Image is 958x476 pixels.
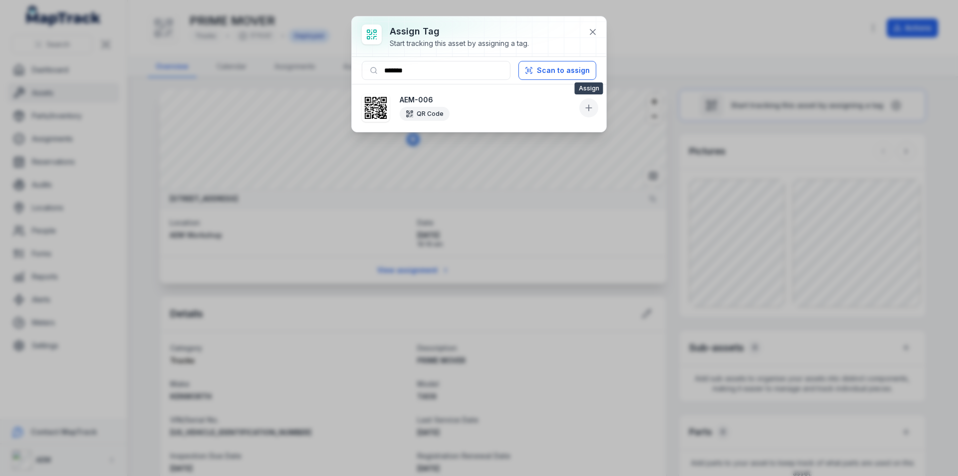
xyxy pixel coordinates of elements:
[400,95,575,105] strong: AEM-006
[390,24,529,38] h3: Assign tag
[575,82,603,94] span: Assign
[518,61,596,80] button: Scan to assign
[390,38,529,48] div: Start tracking this asset by assigning a tag.
[400,107,450,121] div: QR Code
